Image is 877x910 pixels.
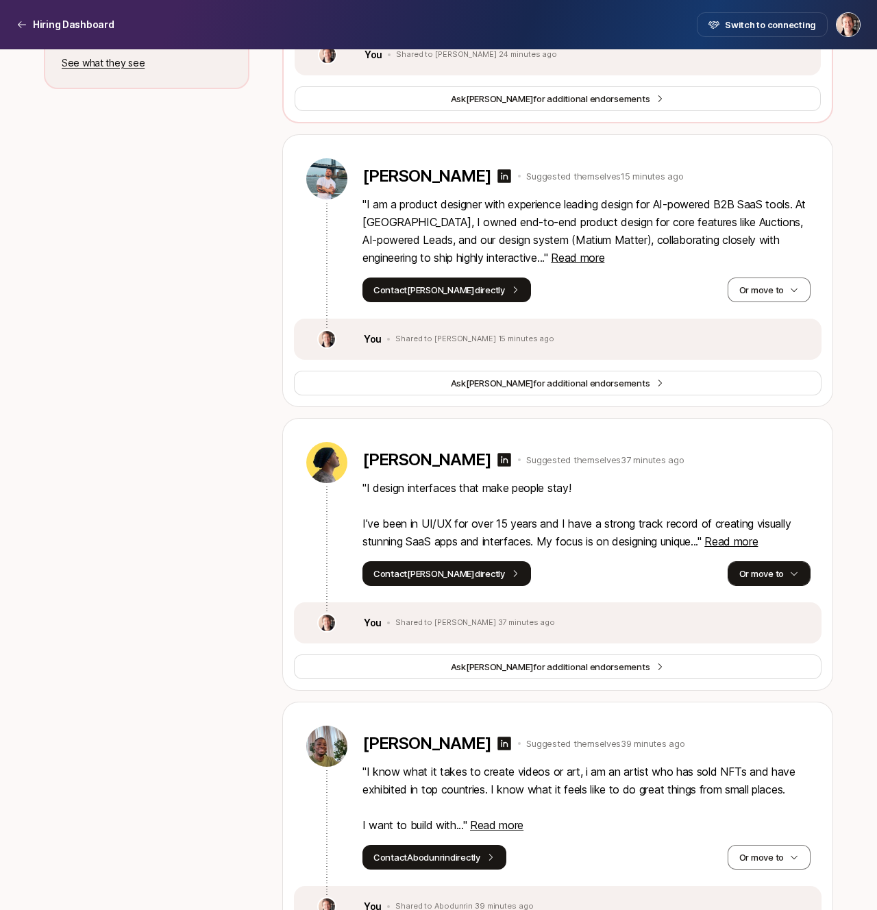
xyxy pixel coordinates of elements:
span: Read more [470,818,523,832]
button: Contact[PERSON_NAME]directly [362,278,531,302]
button: Ask[PERSON_NAME]for additional endorsements [294,654,822,679]
p: Shared to [PERSON_NAME] 37 minutes ago [395,618,555,628]
button: Ask[PERSON_NAME]for additional endorsements [295,86,821,111]
p: Suggested themselves 39 minutes ago [526,737,684,750]
img: 107e2eff_1158_4e01_9f8d_fac271453398.jpg [306,442,347,483]
p: See what they see [62,55,232,71]
p: Shared to [PERSON_NAME] 15 minutes ago [395,334,554,344]
img: 8cb3e434_9646_4a7a_9a3b_672daafcbcea.jpg [319,331,335,347]
span: Ask for additional endorsements [451,92,650,106]
img: 8cb3e434_9646_4a7a_9a3b_672daafcbcea.jpg [319,615,335,631]
p: Suggested themselves 15 minutes ago [526,169,683,183]
p: Suggested themselves 37 minutes ago [526,453,684,467]
button: Contact[PERSON_NAME]directly [362,561,531,586]
button: Ask[PERSON_NAME]for additional endorsements [294,371,822,395]
span: [PERSON_NAME] [466,378,534,389]
img: 8cb3e434_9646_4a7a_9a3b_672daafcbcea.jpg [319,47,336,63]
img: 6874252b_7181_4a6b_83dc_932b26ac996b.jpg [306,158,347,199]
p: You [364,615,382,631]
p: Shared to [PERSON_NAME] 24 minutes ago [396,50,557,60]
button: ContactAbodunrindirectly [362,845,506,870]
p: " I design interfaces that make people stay! I’ve been in UI/UX for over 15 years and I have a st... [362,479,811,550]
p: [PERSON_NAME] [362,734,491,753]
p: You [364,331,382,347]
button: Or move to [728,845,811,870]
span: [PERSON_NAME] [466,661,534,672]
p: Hiring Dashboard [33,16,114,33]
p: " I am a product designer with experience leading design for AI-powered B2B SaaS tools. At [GEOGR... [362,195,811,267]
p: You [365,47,382,63]
span: [PERSON_NAME] [466,93,534,104]
p: [PERSON_NAME] [362,167,491,186]
img: Jasper Story [837,13,860,36]
span: Read more [551,251,604,265]
img: 3380cef3_27d6_4877_9374_35fc15167d7a.jpg [306,726,347,767]
span: Switch to connecting [725,18,816,32]
span: Read more [704,534,758,548]
span: Ask for additional endorsements [451,376,650,390]
button: Or move to [728,278,811,302]
p: " I know what it takes to create videos or art, i am an artist who has sold NFTs and have exhibit... [362,763,811,834]
button: Or move to [728,561,811,586]
button: Jasper Story [836,12,861,37]
span: Ask for additional endorsements [451,660,650,674]
button: Switch to connecting [697,12,828,37]
p: [PERSON_NAME] [362,450,491,469]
